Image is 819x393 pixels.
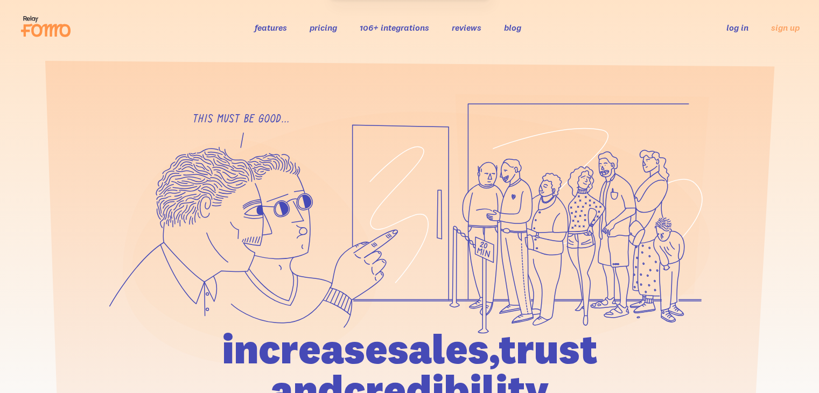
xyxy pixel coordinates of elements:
[255,22,287,33] a: features
[310,22,337,33] a: pricing
[726,22,748,33] a: log in
[360,22,429,33] a: 106+ integrations
[504,22,521,33] a: blog
[771,22,800,33] a: sign up
[452,22,481,33] a: reviews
